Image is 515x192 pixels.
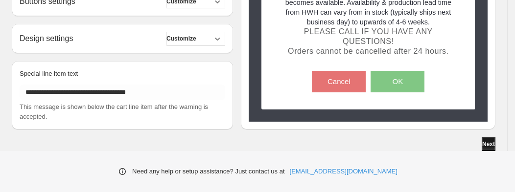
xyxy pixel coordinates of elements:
button: Cancel [312,70,366,92]
span: Customize [166,35,196,43]
button: Next [482,137,495,151]
button: Customize [166,32,225,45]
span: This message is shown below the cart line item after the warning is accepted. [20,103,208,120]
h2: Design settings [20,34,73,43]
a: [EMAIL_ADDRESS][DOMAIN_NAME] [290,167,398,176]
button: OK [371,70,424,92]
span: PLEASE CALL IF YOU HAVE ANY QUESTIONS! [304,27,433,45]
span: Orders cannot be cancelled after 24 hours. [288,46,449,55]
span: Next [482,140,495,148]
span: Special line item text [20,70,78,77]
